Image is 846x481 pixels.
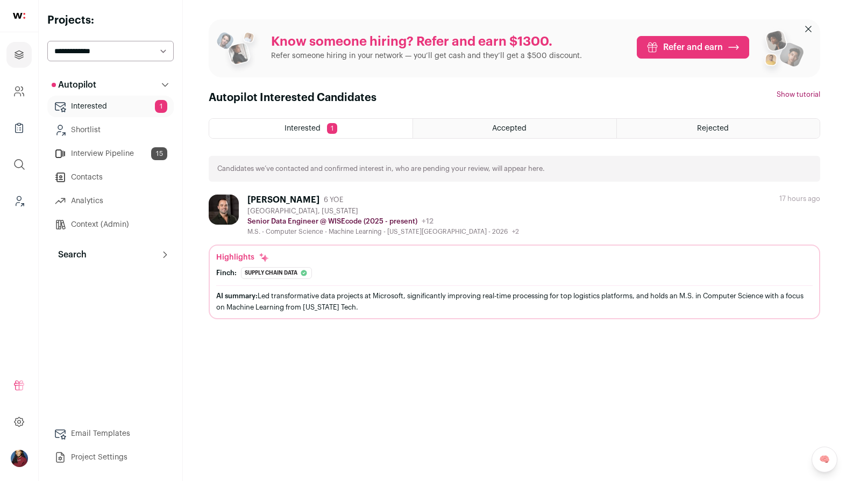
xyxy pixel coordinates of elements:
[47,423,174,444] a: Email Templates
[777,90,820,99] button: Show tutorial
[324,196,343,204] span: 6 YOE
[413,119,616,138] a: Accepted
[779,195,820,203] div: 17 hours ago
[47,244,174,265] button: Search
[209,90,376,105] h1: Autopilot Interested Candidates
[47,119,174,141] a: Shortlist
[327,123,337,134] span: 1
[209,195,239,225] img: 7aa20ef1832c0ee57009a29557ad6f103ee3ce13636da5e78899fca207f03c2d
[247,207,519,216] div: [GEOGRAPHIC_DATA], [US_STATE]
[47,74,174,96] button: Autopilot
[241,267,312,279] div: Supply chain data
[6,78,32,104] a: Company and ATS Settings
[47,13,174,28] h2: Projects:
[697,125,729,132] span: Rejected
[13,13,25,19] img: wellfound-shorthand-0d5821cbd27db2630d0214b213865d53afaa358527fdda9d0ea32b1df1b89c2c.svg
[637,36,749,59] a: Refer and earn
[47,447,174,468] a: Project Settings
[6,42,32,68] a: Projects
[6,188,32,214] a: Leads (Backoffice)
[812,447,837,472] a: 🧠
[11,450,28,467] button: Open dropdown
[422,218,433,225] span: +12
[209,195,820,319] a: [PERSON_NAME] 6 YOE [GEOGRAPHIC_DATA], [US_STATE] Senior Data Engineer @ WISEcode (2025 - present...
[247,227,519,236] div: M.S. - Computer Science - Machine Learning - [US_STATE][GEOGRAPHIC_DATA] - 2026
[52,248,87,261] p: Search
[271,51,582,61] p: Refer someone hiring in your network — you’ll get cash and they’ll get a $500 discount.
[216,290,813,313] div: Led transformative data projects at Microsoft, significantly improving real-time processing for t...
[216,269,237,277] div: Finch:
[247,217,417,226] p: Senior Data Engineer @ WISEcode (2025 - present)
[216,252,269,263] div: Highlights
[492,125,527,132] span: Accepted
[47,190,174,212] a: Analytics
[47,143,174,164] a: Interview Pipeline15
[6,115,32,141] a: Company Lists
[617,119,820,138] a: Rejected
[217,164,545,173] p: Candidates we’ve contacted and confirmed interest in, who are pending your review, will appear here.
[47,96,174,117] a: Interested1
[47,167,174,188] a: Contacts
[52,78,96,91] p: Autopilot
[512,228,519,235] span: +2
[216,292,258,299] span: AI summary:
[11,450,28,467] img: 10010497-medium_jpg
[285,125,321,132] span: Interested
[151,147,167,160] span: 15
[215,28,262,75] img: referral_people_group_1-3817b86375c0e7f77b15e9e1740954ef64e1f78137dd7e9f4ff27367cb2cd09a.png
[758,26,805,77] img: referral_people_group_2-7c1ec42c15280f3369c0665c33c00ed472fd7f6af9dd0ec46c364f9a93ccf9a4.png
[155,100,167,113] span: 1
[247,195,319,205] div: [PERSON_NAME]
[47,214,174,235] a: Context (Admin)
[271,33,582,51] p: Know someone hiring? Refer and earn $1300.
